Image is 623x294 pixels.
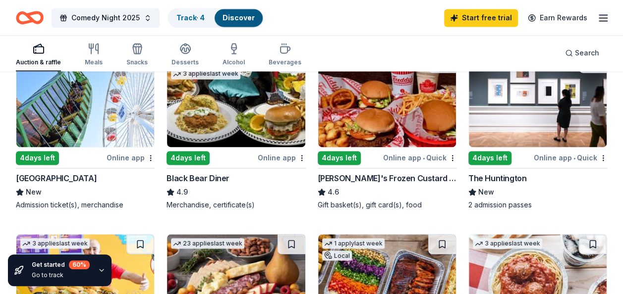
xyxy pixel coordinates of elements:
a: Image for Freddy's Frozen Custard & Steakburgers9 applieslast week4days leftOnline app•Quick[PERS... [318,52,456,210]
button: Auction & raffle [16,39,61,71]
a: Image for Black Bear DinerTop rated3 applieslast week4days leftOnline appBlack Bear Diner4.9Merch... [167,52,305,210]
a: Track· 4 [176,13,205,22]
a: Image for The HuntingtonLocal4days leftOnline app•QuickThe HuntingtonNew2 admission passes [468,52,607,210]
button: Desserts [171,39,199,71]
span: • [423,154,425,162]
span: 4.6 [328,186,339,198]
div: 3 applies last week [20,238,90,248]
div: 2 admission passes [468,200,607,210]
img: Image for Black Bear Diner [167,53,305,147]
div: [PERSON_NAME]'s Frozen Custard & Steakburgers [318,172,456,184]
div: Online app Quick [383,151,456,164]
a: Earn Rewards [522,9,593,27]
div: 23 applies last week [171,238,244,248]
div: Beverages [269,58,301,66]
div: Online app [258,151,306,164]
div: Local [322,250,352,260]
div: Auction & raffle [16,58,61,66]
a: Start free trial [444,9,518,27]
img: Image for The Huntington [469,53,607,147]
div: 3 applies last week [171,69,240,79]
span: New [26,186,42,198]
div: Desserts [171,58,199,66]
div: Admission ticket(s), merchandise [16,200,155,210]
div: Online app Quick [534,151,607,164]
img: Image for Freddy's Frozen Custard & Steakburgers [318,53,456,147]
span: Search [575,47,599,59]
div: 4 days left [468,151,511,165]
a: Discover [223,13,255,22]
button: Meals [85,39,103,71]
div: Go to track [32,271,90,279]
img: Image for Pacific Park [16,53,154,147]
button: Search [557,43,607,63]
div: Alcohol [223,58,245,66]
div: Merchandise, certificate(s) [167,200,305,210]
span: New [478,186,494,198]
button: Snacks [126,39,148,71]
div: [GEOGRAPHIC_DATA] [16,172,97,184]
div: Online app [107,151,155,164]
div: 4 days left [167,151,210,165]
div: 60 % [69,260,90,269]
div: Gift basket(s), gift card(s), food [318,200,456,210]
div: 3 applies last week [473,238,542,248]
span: • [573,154,575,162]
a: Home [16,6,44,29]
div: 4 days left [16,151,59,165]
div: 1 apply last week [322,238,385,248]
div: Snacks [126,58,148,66]
a: Image for Pacific ParkLocal4days leftOnline app[GEOGRAPHIC_DATA]NewAdmission ticket(s), merchandise [16,52,155,210]
button: Track· 4Discover [168,8,264,28]
div: Get started [32,260,90,269]
div: Meals [85,58,103,66]
span: Comedy Night 2025 [71,12,140,24]
button: Alcohol [223,39,245,71]
div: Black Bear Diner [167,172,229,184]
div: The Huntington [468,172,526,184]
div: 4 days left [318,151,361,165]
span: 4.9 [176,186,188,198]
button: Comedy Night 2025 [52,8,160,28]
button: Beverages [269,39,301,71]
